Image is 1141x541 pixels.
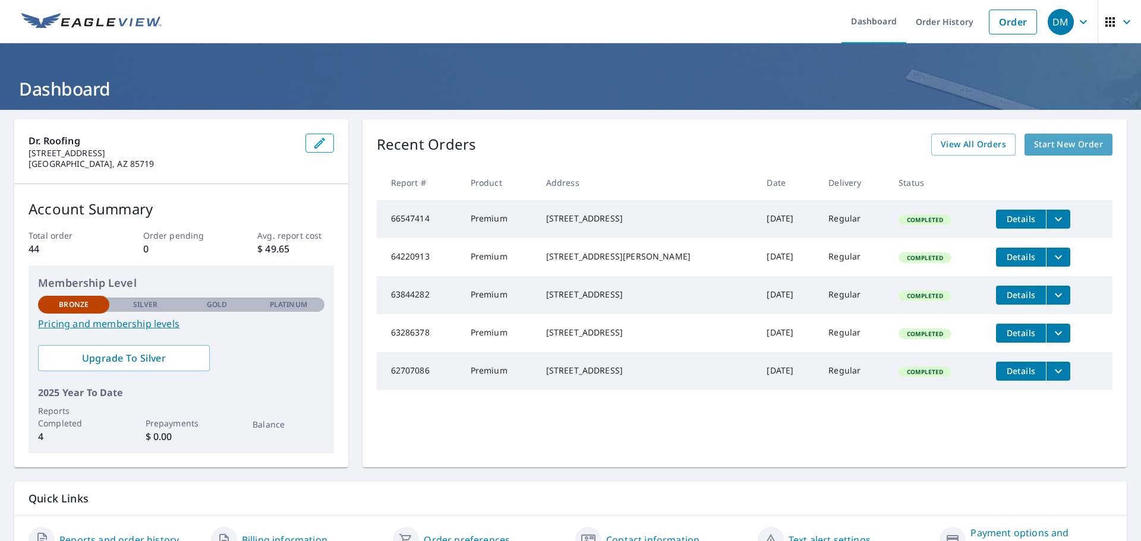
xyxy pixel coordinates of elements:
td: Premium [461,276,537,314]
th: Product [461,165,537,200]
p: Bronze [59,299,89,310]
td: Premium [461,200,537,238]
td: 64220913 [377,238,461,276]
div: [STREET_ADDRESS] [546,365,748,377]
td: Regular [819,200,889,238]
span: Details [1003,213,1039,224]
p: Reports Completed [38,404,109,429]
div: [STREET_ADDRESS] [546,213,748,224]
th: Address [537,165,758,200]
span: View All Orders [941,137,1006,152]
button: filesDropdownBtn-64220913 [1046,248,1070,267]
span: Details [1003,289,1039,300]
button: detailsBtn-66547414 [996,210,1046,229]
p: Account Summary [29,198,334,220]
span: Completed [900,254,950,262]
td: 63286378 [377,314,461,352]
span: Completed [900,216,950,224]
p: Order pending [143,229,219,242]
p: Balance [253,418,324,431]
p: Prepayments [146,417,217,429]
a: View All Orders [931,134,1016,156]
th: Status [889,165,986,200]
td: Regular [819,352,889,390]
a: Start New Order [1025,134,1112,156]
button: filesDropdownBtn-63844282 [1046,286,1070,305]
td: [DATE] [757,276,819,314]
span: Details [1003,365,1039,377]
button: detailsBtn-63844282 [996,286,1046,305]
p: $ 0.00 [146,429,217,444]
td: [DATE] [757,238,819,276]
div: [STREET_ADDRESS] [546,327,748,338]
button: filesDropdownBtn-66547414 [1046,210,1070,229]
td: Regular [819,276,889,314]
h1: Dashboard [14,77,1127,101]
td: 62707086 [377,352,461,390]
span: Upgrade To Silver [48,352,200,365]
td: Regular [819,238,889,276]
p: Quick Links [29,491,1112,506]
td: [DATE] [757,314,819,352]
button: detailsBtn-63286378 [996,324,1046,343]
th: Delivery [819,165,889,200]
img: EV Logo [21,13,162,31]
th: Report # [377,165,461,200]
p: Dr. Roofing [29,134,296,148]
p: [STREET_ADDRESS] [29,148,296,159]
p: Platinum [270,299,307,310]
td: Premium [461,352,537,390]
p: Total order [29,229,105,242]
p: 4 [38,429,109,444]
th: Date [757,165,819,200]
p: 2025 Year To Date [38,385,324,400]
button: detailsBtn-62707086 [996,362,1046,381]
div: [STREET_ADDRESS][PERSON_NAME] [546,251,748,262]
span: Completed [900,368,950,376]
p: 0 [143,242,219,256]
td: Regular [819,314,889,352]
p: 44 [29,242,105,256]
td: 66547414 [377,200,461,238]
p: Recent Orders [377,134,477,156]
td: 63844282 [377,276,461,314]
button: filesDropdownBtn-62707086 [1046,362,1070,381]
button: detailsBtn-64220913 [996,248,1046,267]
div: [STREET_ADDRESS] [546,289,748,300]
p: Membership Level [38,275,324,291]
a: Pricing and membership levels [38,317,324,331]
td: [DATE] [757,352,819,390]
p: Gold [207,299,227,310]
span: Completed [900,330,950,338]
p: $ 49.65 [257,242,333,256]
a: Upgrade To Silver [38,345,210,371]
p: Silver [133,299,158,310]
span: Start New Order [1034,137,1103,152]
span: Completed [900,292,950,300]
span: Details [1003,327,1039,338]
p: [GEOGRAPHIC_DATA], AZ 85719 [29,159,296,169]
td: Premium [461,314,537,352]
a: Order [989,10,1037,34]
td: Premium [461,238,537,276]
td: [DATE] [757,200,819,238]
span: Details [1003,251,1039,262]
p: Avg. report cost [257,229,333,242]
button: filesDropdownBtn-63286378 [1046,324,1070,343]
div: DM [1048,9,1074,35]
